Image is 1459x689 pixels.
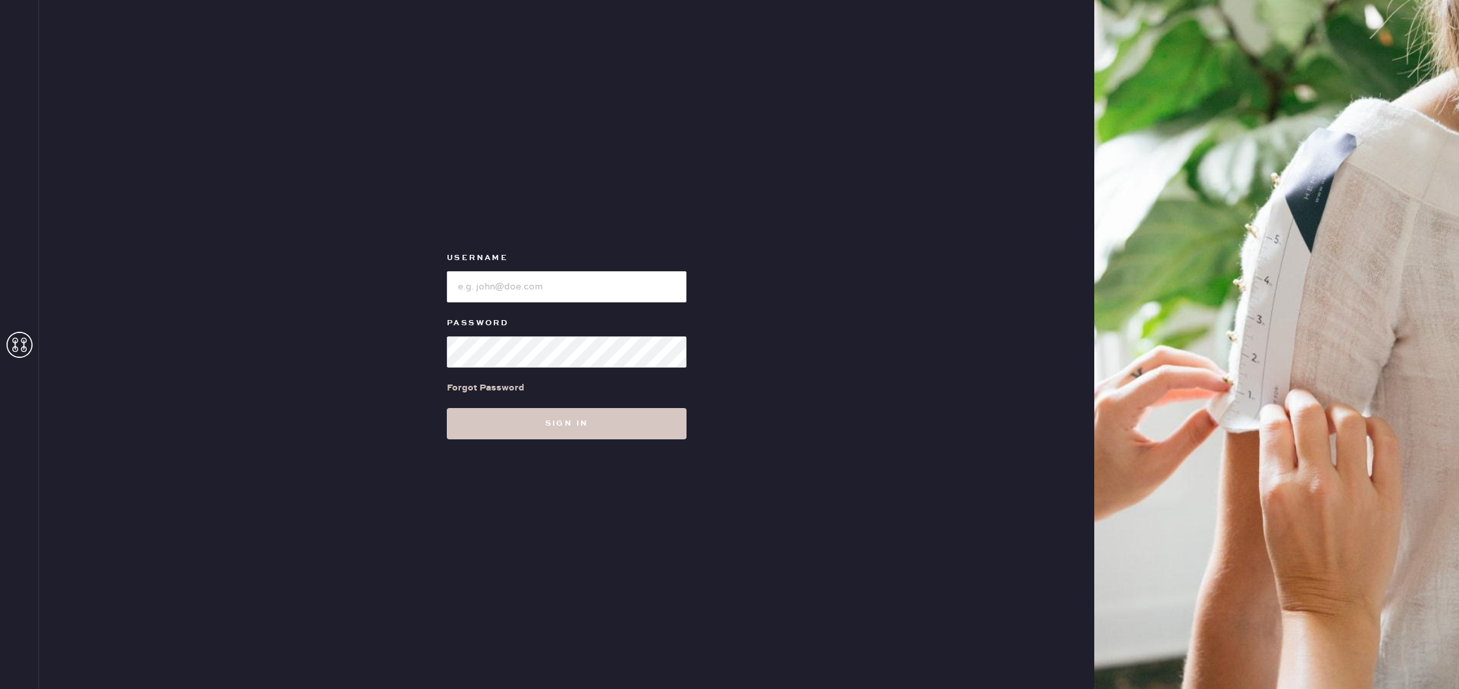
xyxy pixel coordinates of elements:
[447,368,524,408] a: Forgot Password
[447,250,687,266] label: Username
[447,408,687,439] button: Sign in
[447,271,687,302] input: e.g. john@doe.com
[447,381,524,395] div: Forgot Password
[447,315,687,331] label: Password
